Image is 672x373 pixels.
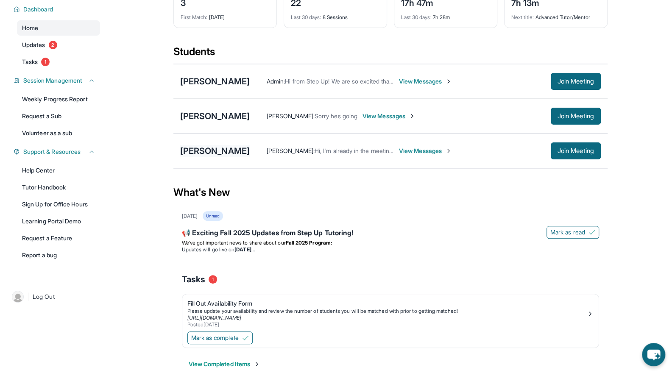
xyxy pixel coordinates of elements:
span: View Messages [399,147,452,155]
span: | [27,292,29,302]
span: Join Meeting [558,148,594,153]
div: 7h 28m [401,9,490,21]
span: Tasks [182,273,205,285]
div: [PERSON_NAME] [180,110,250,122]
span: Dashboard [23,5,53,14]
div: Students [173,45,608,64]
span: 2 [49,41,57,49]
div: Advanced Tutor/Mentor [511,9,600,21]
div: Please update your availability and review the number of students you will be matched with prior ... [187,308,587,315]
span: Mark as complete [191,334,239,342]
div: 📢 Exciting Fall 2025 Updates from Step Up Tutoring! [182,228,599,239]
span: View Messages [399,77,452,86]
button: Join Meeting [551,142,601,159]
div: Posted [DATE] [187,321,587,328]
span: Sorry hes going [315,112,357,120]
span: [PERSON_NAME] : [267,112,315,120]
span: 1 [41,58,50,66]
span: Join Meeting [558,79,594,84]
span: First Match : [181,14,208,20]
a: Fill Out Availability FormPlease update your availability and review the number of students you w... [182,294,599,330]
div: [PERSON_NAME] [180,145,250,157]
strong: [DATE] [234,246,254,253]
img: Chevron-Right [445,78,452,85]
span: Next title : [511,14,534,20]
span: View Messages [362,112,415,120]
div: What's New [173,174,608,211]
div: [DATE] [181,9,270,21]
button: Join Meeting [551,73,601,90]
a: Help Center [17,163,100,178]
span: Support & Resources [23,148,81,156]
span: Session Management [23,76,82,85]
span: Last 30 days : [401,14,432,20]
span: Updates [22,41,45,49]
button: View Completed Items [189,360,260,368]
span: Home [22,24,38,32]
img: Chevron-Right [445,148,452,154]
button: Session Management [20,76,95,85]
img: Mark as read [588,229,595,236]
span: Admin : [267,78,285,85]
a: Report a bug [17,248,100,263]
img: Mark as complete [242,334,249,341]
span: We’ve got important news to share about our [182,239,286,246]
div: [DATE] [182,213,198,220]
button: Mark as complete [187,331,253,344]
span: Hi, I'm already in the meeting but I don't see her [315,147,443,154]
a: Volunteer as a sub [17,125,100,141]
div: [PERSON_NAME] [180,75,250,87]
div: Fill Out Availability Form [187,299,587,308]
a: Sign Up for Office Hours [17,197,100,212]
span: Last 30 days : [291,14,321,20]
button: Support & Resources [20,148,95,156]
a: |Log Out [8,287,100,306]
img: user-img [12,291,24,303]
a: Tasks1 [17,54,100,70]
button: Dashboard [20,5,95,14]
a: Home [17,20,100,36]
span: Log Out [33,292,55,301]
div: Unread [203,211,223,221]
a: Request a Sub [17,109,100,124]
li: Updates will go live on [182,246,599,253]
img: Chevron-Right [409,113,415,120]
button: Join Meeting [551,108,601,125]
a: Request a Feature [17,231,100,246]
a: Tutor Handbook [17,180,100,195]
span: 1 [209,275,217,284]
button: Mark as read [547,226,599,239]
div: 8 Sessions [291,9,380,21]
a: Updates2 [17,37,100,53]
a: [URL][DOMAIN_NAME] [187,315,241,321]
span: Tasks [22,58,38,66]
span: Mark as read [550,228,585,237]
span: Join Meeting [558,114,594,119]
span: [PERSON_NAME] : [267,147,315,154]
a: Weekly Progress Report [17,92,100,107]
strong: Fall 2025 Program: [286,239,332,246]
button: chat-button [642,343,665,366]
a: Learning Portal Demo [17,214,100,229]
